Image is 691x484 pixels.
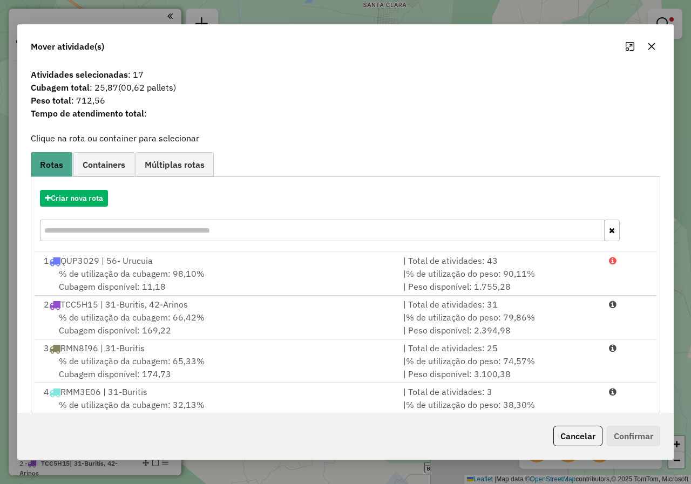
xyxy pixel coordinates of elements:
[24,68,667,81] span: : 17
[31,40,104,53] span: Mover atividade(s)
[406,356,535,366] span: % de utilização do peso: 74,57%
[118,82,176,93] span: (00,62 pallets)
[609,300,617,309] i: Porcentagens após mover as atividades: Cubagem: 71,56% Peso: 85,85%
[397,342,602,355] div: | Total de atividades: 25
[145,160,205,169] span: Múltiplas rotas
[406,312,535,323] span: % de utilização do peso: 79,86%
[397,355,602,380] div: | | Peso disponível: 3.100,38
[37,254,397,267] div: 1 QUP3029 | 56- Urucuia
[609,256,617,265] i: Porcentagens após mover as atividades: Cubagem: 102,50% Peso: 94,13%
[37,398,397,424] div: Cubagem disponível: 342,06
[397,311,602,337] div: | | Peso disponível: 2.394,98
[397,298,602,311] div: | Total de atividades: 31
[397,385,602,398] div: | Total de atividades: 3
[37,267,397,293] div: Cubagem disponível: 11,18
[609,387,617,396] i: Porcentagens após mover as atividades: Cubagem: 37,26% Peso: 44,15%
[406,268,535,279] span: % de utilização do peso: 90,11%
[406,399,535,410] span: % de utilização do peso: 38,30%
[31,82,90,93] strong: Cubagem total
[59,356,205,366] span: % de utilização da cubagem: 65,33%
[37,298,397,311] div: 2 TCC5H15 | 31-Buritis, 42-Arinos
[397,254,602,267] div: | Total de atividades: 43
[621,38,639,55] button: Maximize
[59,312,205,323] span: % de utilização da cubagem: 66,42%
[24,94,667,107] span: : 712,56
[24,81,667,94] span: : 25,87
[37,342,397,355] div: 3 RMN8I96 | 31-Buritis
[37,355,397,380] div: Cubagem disponível: 174,73
[31,69,128,80] strong: Atividades selecionadas
[397,398,602,424] div: | | Peso disponível: 7.521,08
[40,160,63,169] span: Rotas
[37,385,397,398] div: 4 RMM3E06 | 31-Buritis
[40,190,108,207] button: Criar nova rota
[24,107,667,120] span: :
[553,426,602,446] button: Cancelar
[37,311,397,337] div: Cubagem disponível: 169,22
[83,160,125,169] span: Containers
[397,267,602,293] div: | | Peso disponível: 1.755,28
[31,95,71,106] strong: Peso total
[609,344,617,352] i: Porcentagens após mover as atividades: Cubagem: 70,46% Peso: 80,41%
[31,132,199,145] label: Clique na rota ou container para selecionar
[59,399,205,410] span: % de utilização da cubagem: 32,13%
[59,268,205,279] span: % de utilização da cubagem: 98,10%
[31,108,144,119] strong: Tempo de atendimento total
